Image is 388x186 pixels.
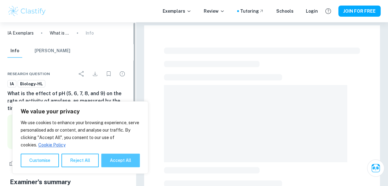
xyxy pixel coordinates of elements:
[306,8,318,15] a: Login
[102,68,115,80] div: Bookmark
[276,8,294,15] a: Schools
[21,119,140,149] p: We use cookies to enhance your browsing experience, serve personalised ads or content, and analys...
[7,71,50,77] span: Research question
[7,5,47,17] img: Clastify logo
[367,159,384,177] button: Ask Clai
[35,44,70,58] button: [PERSON_NAME]
[50,30,69,36] p: What is the effect of pH (5, 6, 7, 8, and 9) on the rate of activity of amylase, as measured by t...
[61,154,99,167] button: Reject All
[204,8,225,15] p: Review
[338,6,381,17] button: JOIN FOR FREE
[7,80,16,88] a: IA
[7,30,34,36] a: IA Exemplars
[7,90,128,112] h6: What is the effect of pH (5, 6, 7, 8, and 9) on the rate of activity of amylase, as measured by t...
[163,8,191,15] p: Exemplars
[18,80,45,88] a: Biology-HL
[116,68,128,80] div: Report issue
[21,154,59,167] button: Customise
[86,30,94,36] p: Info
[89,68,101,80] div: Download
[240,8,264,15] a: Tutoring
[21,108,140,115] p: We value your privacy
[12,101,148,174] div: We value your privacy
[323,6,333,16] button: Help and Feedback
[8,81,16,87] span: IA
[7,158,28,168] div: Like
[75,68,88,80] div: Share
[18,81,45,87] span: Biology-HL
[7,44,22,58] button: Info
[101,154,140,167] button: Accept All
[38,142,66,148] a: Cookie Policy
